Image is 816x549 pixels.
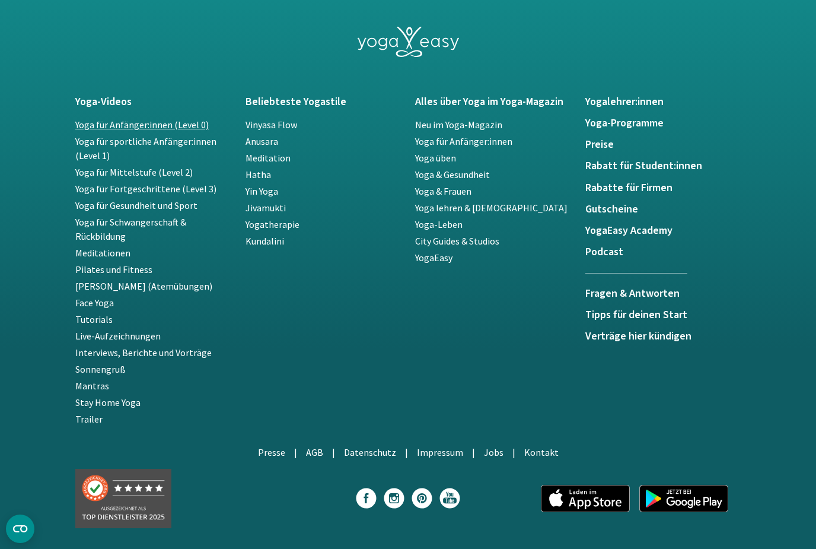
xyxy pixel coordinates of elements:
img: app_appstore_de.png [541,485,630,512]
a: Beliebteste Yogastile [246,96,401,108]
a: Fragen & Antworten [585,273,687,309]
a: Kundalini [246,235,284,247]
a: Rabatte für Firmen [585,182,741,194]
a: Yoga lehren & [DEMOGRAPHIC_DATA] [415,202,568,214]
a: Yoga-Programme [585,118,741,129]
a: Yogatherapie [246,218,299,230]
a: Presse [258,446,285,458]
a: Datenschutz [344,446,396,458]
a: City Guides & Studios [415,235,499,247]
a: Yoga für Anfänger:innen [415,135,512,147]
a: Mantras [75,380,109,392]
a: Yoga & Frauen [415,185,471,197]
img: app_googleplay_de.png [639,485,728,512]
a: Kontakt [524,446,559,458]
a: YogaEasy [415,252,452,264]
a: Trailer [75,413,103,425]
a: Face Yoga [75,297,114,309]
a: Hatha [246,169,271,180]
a: Yoga für sportliche Anfänger:innen (Level 1) [75,135,216,161]
a: Meditationen [75,247,130,259]
a: AGB [306,446,323,458]
a: Podcast [585,246,741,258]
a: Rabatt für Student:innen [585,160,741,172]
li: | [405,445,408,459]
a: [PERSON_NAME] (Atemübungen) [75,280,212,292]
a: Gutscheine [585,204,741,215]
a: Anusara [246,135,278,147]
a: Live-Aufzeichnungen [75,330,161,342]
a: Yoga & Gesundheit [415,169,490,180]
a: Sonnengruß [75,363,126,375]
a: Pilates und Fitness [75,264,152,275]
a: Yoga für Gesundheit und Sport [75,199,197,211]
a: Stay Home Yoga [75,396,141,408]
a: Neu im Yoga-Magazin [415,119,502,131]
li: | [332,445,335,459]
a: Yoga für Mittelstufe (Level 2) [75,166,193,178]
h5: Fragen & Antworten [585,288,687,300]
a: Tipps für deinen Start [585,309,741,321]
button: CMP-Widget öffnen [6,515,34,543]
a: Yoga-Leben [415,218,463,230]
a: Yoga üben [415,152,456,164]
a: Preise [585,139,741,151]
a: YogaEasy Academy [585,225,741,237]
a: Verträge hier kündigen [585,331,741,342]
a: Yoga für Anfänger:innen (Level 0) [75,119,209,131]
a: Alles über Yoga im Yoga-Magazin [415,96,571,108]
img: Top Dienstleister 2025 [75,469,171,528]
a: Jivamukti [246,202,286,214]
li: | [472,445,475,459]
a: Impressum [417,446,463,458]
a: Yoga für Schwangerschaft & Rückbildung [75,216,186,242]
li: | [294,445,297,459]
a: Jobs [484,446,503,458]
a: Yogalehrer:innen [585,96,741,108]
li: | [512,445,515,459]
a: Tutorials [75,313,113,325]
a: Meditation [246,152,291,164]
a: Yoga-Videos [75,96,231,108]
a: Yin Yoga [246,185,278,197]
a: Yoga für Fortgeschrittene (Level 3) [75,183,216,195]
a: Interviews, Berichte und Vorträge [75,347,212,358]
a: Vinyasa Flow [246,119,297,131]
